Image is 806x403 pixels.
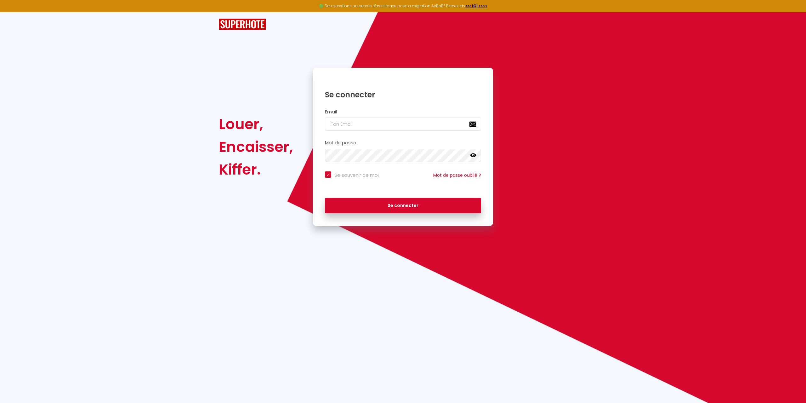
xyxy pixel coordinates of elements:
h2: Mot de passe [325,140,481,146]
h2: Email [325,109,481,115]
a: >>> ICI <<<< [465,3,487,9]
img: SuperHote logo [219,19,266,30]
input: Ton Email [325,118,481,131]
div: Encaisser, [219,135,293,158]
div: Kiffer. [219,158,293,181]
a: Mot de passe oublié ? [433,172,481,178]
h1: Se connecter [325,90,481,100]
button: Se connecter [325,198,481,214]
div: Louer, [219,113,293,135]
